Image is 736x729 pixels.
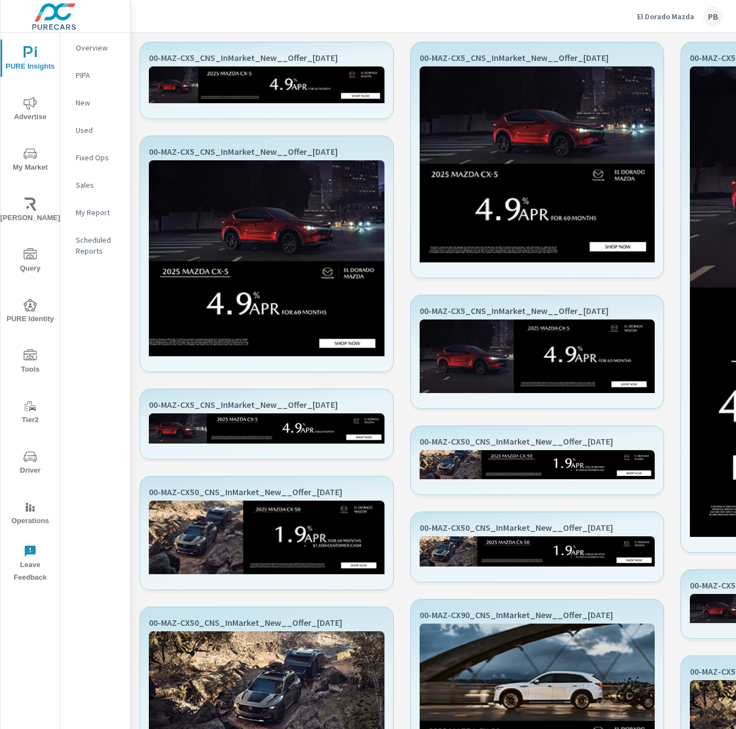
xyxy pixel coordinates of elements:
[4,97,57,124] span: Advertise
[60,232,130,259] div: Scheduled Reports
[4,545,57,584] span: Leave Feedback
[703,7,723,26] div: PB
[4,349,57,376] span: Tools
[4,198,57,225] span: [PERSON_NAME]
[60,94,130,111] div: New
[1,33,60,588] div: nav menu
[149,485,384,501] p: 00-MAZ-CX50_CNS_InMarket_New__Offer_[DATE]
[149,398,384,413] p: 00-MAZ-CX5_CNS_InMarket_New__Offer_[DATE]
[420,536,655,571] img: 00-MAZ-CX50_CNS_InMarket_New__Offer_2025-09-15
[420,608,655,624] p: 00-MAZ-CX90_CNS_InMarket_New__Offer_[DATE]
[60,40,130,56] div: Overview
[4,501,57,528] span: Operations
[420,51,655,66] p: 00-MAZ-CX5_CNS_InMarket_New__Offer_[DATE]
[4,299,57,326] span: PURE Identity
[420,521,655,536] p: 00-MAZ-CX50_CNS_InMarket_New__Offer_[DATE]
[60,122,130,138] div: Used
[76,97,121,108] p: New
[60,204,130,221] div: My Report
[76,234,121,256] p: Scheduled Reports
[149,145,384,160] p: 00-MAZ-CX5_CNS_InMarket_New__Offer_[DATE]
[420,435,655,450] p: 00-MAZ-CX50_CNS_InMarket_New__Offer_[DATE]
[637,12,694,21] p: El Dorado Mazda
[4,400,57,427] span: Tier2
[76,70,121,81] p: PIPA
[420,304,655,319] p: 00-MAZ-CX5_CNS_InMarket_New__Offer_[DATE]
[149,616,384,631] p: 00-MAZ-CX50_CNS_InMarket_New__Offer_[DATE]
[149,501,384,579] img: 00-MAZ-CX50_CNS_InMarket_New__Offer_2025-09-15
[420,319,655,397] img: 00-MAZ-CX5_CNS_InMarket_New__Offer_2025-09-15
[60,67,130,83] div: PIPA
[149,413,384,448] img: 00-MAZ-CX5_CNS_InMarket_New__Offer_2025-09-15
[149,51,384,66] p: 00-MAZ-CX5_CNS_InMarket_New__Offer_[DATE]
[76,42,121,53] p: Overview
[4,147,57,174] span: My Market
[76,125,121,136] p: Used
[76,207,121,218] p: My Report
[4,46,57,73] span: PURE Insights
[4,450,57,477] span: Driver
[420,66,655,267] img: 00-MAZ-CX5_CNS_InMarket_New__Offer_2025-09-15
[76,152,121,163] p: Fixed Ops
[149,66,384,108] img: 00-MAZ-CX5_CNS_InMarket_New__Offer_2025-09-15
[4,248,57,275] span: Query
[149,160,384,361] img: 00-MAZ-CX5_CNS_InMarket_New__Offer_2025-09-15
[420,450,655,484] img: 00-MAZ-CX50_CNS_InMarket_New__Offer_2025-09-15
[60,177,130,193] div: Sales
[60,149,130,166] div: Fixed Ops
[76,180,121,190] p: Sales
